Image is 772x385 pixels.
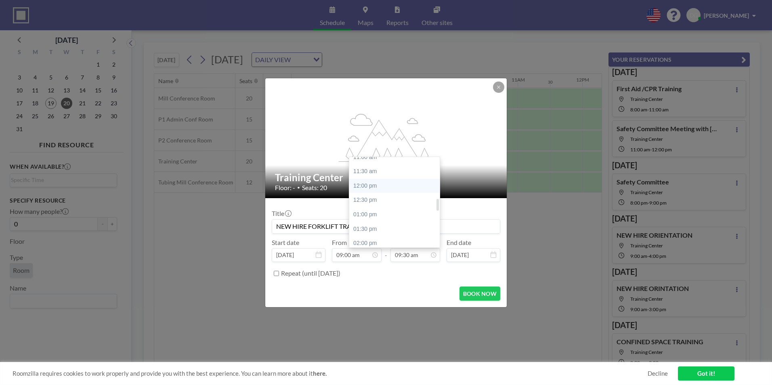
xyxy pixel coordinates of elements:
div: 12:30 pm [349,193,444,207]
label: Repeat (until [DATE]) [281,269,340,277]
label: End date [447,239,471,247]
input: Debbie's reservation [272,220,500,233]
label: Start date [272,239,299,247]
div: 12:00 pm [349,179,444,193]
div: 11:00 am [349,150,444,165]
a: Decline [648,370,668,377]
button: BOOK NOW [459,287,500,301]
div: 11:30 am [349,164,444,179]
div: 01:00 pm [349,207,444,222]
span: Seats: 20 [302,184,327,192]
span: Floor: - [275,184,295,192]
span: Roomzilla requires cookies to work properly and provide you with the best experience. You can lea... [13,370,648,377]
h2: Training Center [275,172,498,184]
label: Title [272,209,291,218]
span: • [297,184,300,190]
a: here. [313,370,327,377]
label: From [332,239,347,247]
div: 02:00 pm [349,236,444,251]
div: 01:30 pm [349,222,444,236]
a: Got it! [678,366,734,381]
span: - [385,241,387,259]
